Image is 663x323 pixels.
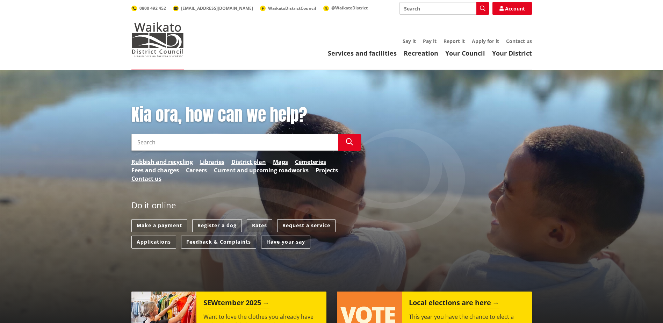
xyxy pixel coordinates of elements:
[200,158,224,166] a: Libraries
[472,38,499,44] a: Apply for it
[131,174,161,183] a: Contact us
[131,158,193,166] a: Rubbish and recycling
[261,236,310,249] a: Have your say
[277,219,336,232] a: Request a service
[203,299,269,309] h2: SEWtember 2025
[131,219,187,232] a: Make a payment
[131,166,179,174] a: Fees and charges
[131,236,176,249] a: Applications
[404,49,438,57] a: Recreation
[181,5,253,11] span: [EMAIL_ADDRESS][DOMAIN_NAME]
[445,49,485,57] a: Your Council
[131,5,166,11] a: 0800 492 452
[423,38,437,44] a: Pay it
[139,5,166,11] span: 0800 492 452
[399,2,489,15] input: Search input
[295,158,326,166] a: Cemeteries
[173,5,253,11] a: [EMAIL_ADDRESS][DOMAIN_NAME]
[273,158,288,166] a: Maps
[131,22,184,57] img: Waikato District Council - Te Kaunihera aa Takiwaa o Waikato
[323,5,368,11] a: @WaikatoDistrict
[131,105,361,125] h1: Kia ora, how can we help?
[444,38,465,44] a: Report it
[192,219,242,232] a: Register a dog
[492,2,532,15] a: Account
[506,38,532,44] a: Contact us
[328,49,397,57] a: Services and facilities
[492,49,532,57] a: Your District
[214,166,309,174] a: Current and upcoming roadworks
[231,158,266,166] a: District plan
[186,166,207,174] a: Careers
[331,5,368,11] span: @WaikatoDistrict
[268,5,316,11] span: WaikatoDistrictCouncil
[316,166,338,174] a: Projects
[260,5,316,11] a: WaikatoDistrictCouncil
[131,134,338,151] input: Search input
[403,38,416,44] a: Say it
[247,219,272,232] a: Rates
[409,299,499,309] h2: Local elections are here
[131,200,176,213] h2: Do it online
[181,236,256,249] a: Feedback & Complaints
